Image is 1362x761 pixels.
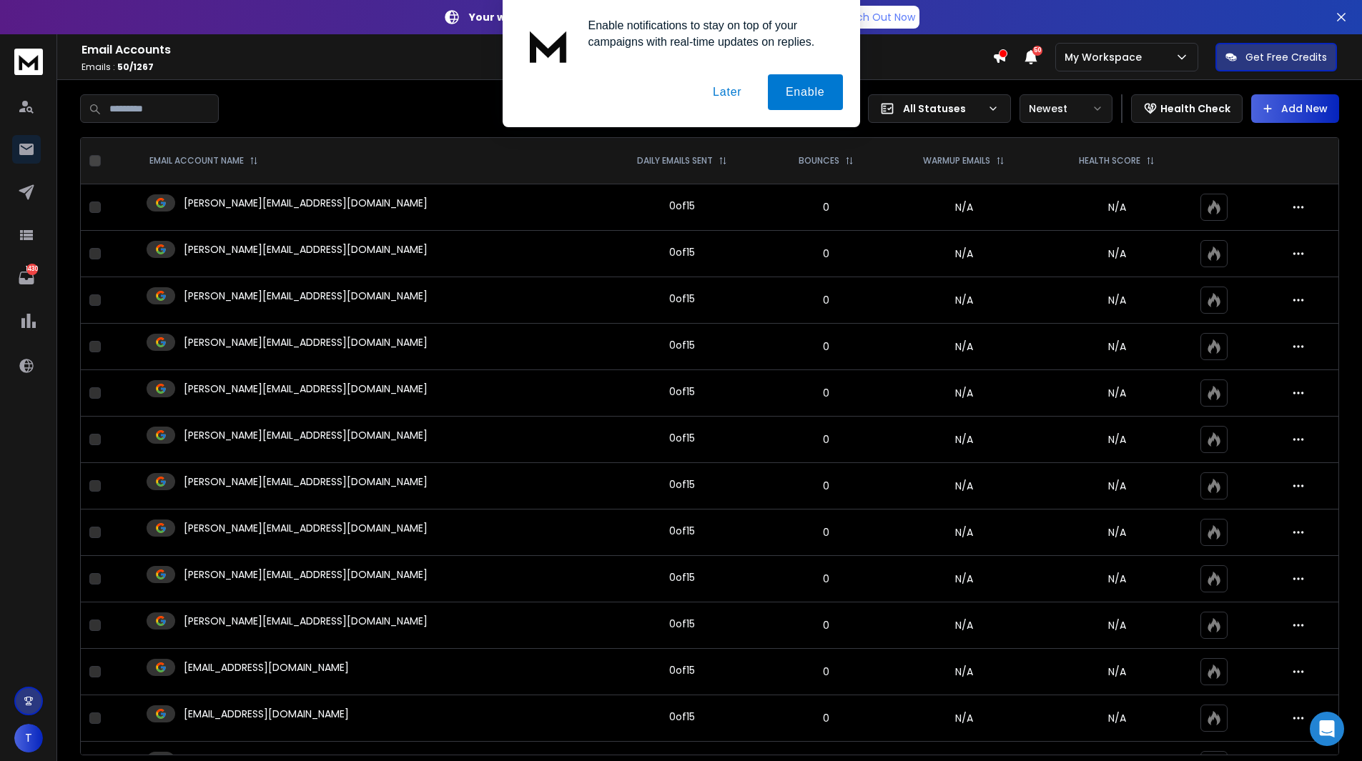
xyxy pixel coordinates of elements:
p: [EMAIL_ADDRESS][DOMAIN_NAME] [184,707,349,721]
p: BOUNCES [799,155,839,166]
p: 0 [776,386,877,400]
div: 0 of 15 [669,199,695,213]
a: 1430 [12,264,41,292]
p: 0 [776,432,877,447]
td: N/A [885,649,1042,695]
button: Enable [768,74,843,110]
p: 0 [776,339,877,354]
p: N/A [1051,293,1183,307]
p: 0 [776,293,877,307]
p: N/A [1051,572,1183,586]
div: Enable notifications to stay on top of your campaigns with real-time updates on replies. [577,17,843,50]
p: [PERSON_NAME][EMAIL_ADDRESS][DOMAIN_NAME] [184,289,428,303]
p: N/A [1051,711,1183,725]
div: 0 of 15 [669,477,695,492]
p: [PERSON_NAME][EMAIL_ADDRESS][DOMAIN_NAME] [184,567,428,582]
div: 0 of 15 [669,338,695,352]
p: 0 [776,665,877,679]
td: N/A [885,509,1042,556]
p: 0 [776,247,877,261]
p: [PERSON_NAME][EMAIL_ADDRESS][DOMAIN_NAME] [184,382,428,396]
p: HEALTH SCORE [1079,155,1140,166]
td: N/A [885,602,1042,649]
p: DAILY EMAILS SENT [637,155,713,166]
p: [EMAIL_ADDRESS][DOMAIN_NAME] [184,660,349,675]
p: N/A [1051,339,1183,354]
div: 0 of 15 [669,384,695,399]
p: 0 [776,479,877,493]
img: notification icon [520,17,577,74]
div: 0 of 15 [669,431,695,445]
button: T [14,724,43,752]
p: [PERSON_NAME][EMAIL_ADDRESS][DOMAIN_NAME] [184,335,428,349]
td: N/A [885,231,1042,277]
div: 0 of 15 [669,663,695,677]
div: 0 of 15 [669,524,695,538]
div: 0 of 15 [669,570,695,585]
td: N/A [885,324,1042,370]
p: N/A [1051,525,1183,539]
td: N/A [885,417,1042,463]
p: N/A [1051,618,1183,632]
p: [PERSON_NAME][EMAIL_ADDRESS][DOMAIN_NAME] [184,428,428,442]
td: N/A [885,184,1042,231]
td: N/A [885,556,1042,602]
p: [PERSON_NAME][EMAIL_ADDRESS][DOMAIN_NAME] [184,474,428,489]
div: 0 of 15 [669,245,695,259]
div: 0 of 15 [669,292,695,306]
td: N/A [885,463,1042,509]
p: 0 [776,618,877,632]
p: [PERSON_NAME][EMAIL_ADDRESS][DOMAIN_NAME] [184,614,428,628]
div: 0 of 15 [669,710,695,724]
p: N/A [1051,479,1183,493]
td: N/A [885,695,1042,742]
p: N/A [1051,247,1183,261]
p: [PERSON_NAME][EMAIL_ADDRESS][DOMAIN_NAME] [184,242,428,257]
p: 0 [776,200,877,214]
p: N/A [1051,386,1183,400]
p: 0 [776,525,877,539]
p: [PERSON_NAME][EMAIL_ADDRESS][DOMAIN_NAME] [184,521,428,535]
p: 0 [776,711,877,725]
p: WARMUP EMAILS [923,155,990,166]
p: N/A [1051,200,1183,214]
button: Later [695,74,759,110]
p: 0 [776,572,877,586]
div: 0 of 15 [669,617,695,631]
p: [PERSON_NAME][EMAIL_ADDRESS][DOMAIN_NAME] [184,196,428,210]
td: N/A [885,277,1042,324]
p: N/A [1051,432,1183,447]
p: N/A [1051,665,1183,679]
td: N/A [885,370,1042,417]
p: 1430 [26,264,38,275]
div: EMAIL ACCOUNT NAME [149,155,258,166]
div: Open Intercom Messenger [1310,712,1344,746]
